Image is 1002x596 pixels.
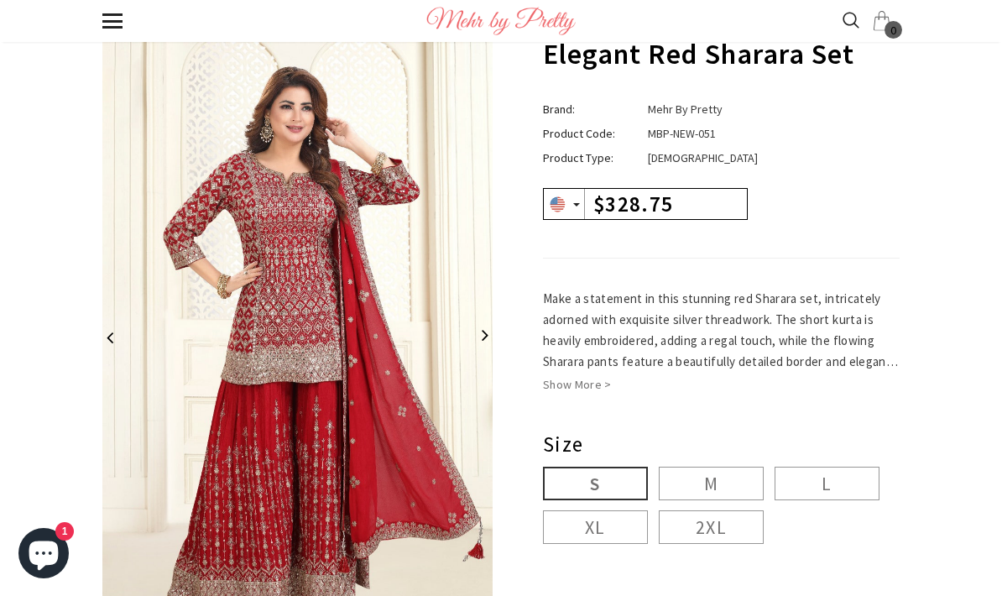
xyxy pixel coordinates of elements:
span: MBP-NEW-051 [648,126,716,141]
span: 0 [885,21,902,39]
label: XL [543,510,648,544]
label: Product Code: [543,124,641,143]
span: $328.75 [593,191,674,217]
label: Product Type: [543,149,641,167]
a: Show More > [543,375,612,394]
label: M [659,467,764,500]
a: 0 [872,11,892,31]
span: [DEMOGRAPHIC_DATA] [648,150,758,165]
span: Make a statement in this stunning red Sharara set, intricately adorned with exquisite silver thre... [543,290,898,495]
label: Brand: [543,100,641,118]
a: Mehr By Pretty [648,102,723,117]
span: Elegant Red Sharara Set [543,36,854,71]
span: Size [543,431,584,457]
img: USD [548,195,567,214]
img: Logo Footer [426,7,577,36]
label: 2XL [659,510,764,544]
label: S [543,467,648,500]
inbox-online-store-chat: Shopify online store chat [13,528,74,583]
label: L [775,467,879,500]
